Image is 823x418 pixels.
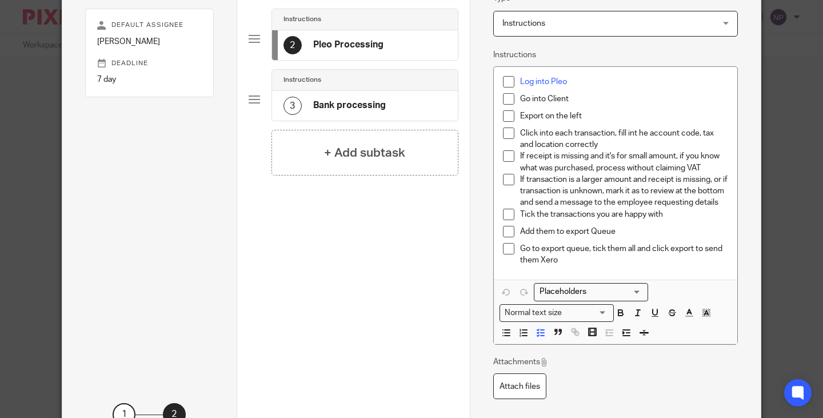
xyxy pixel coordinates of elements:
[313,39,383,51] h4: Pleo Processing
[520,93,728,105] p: Go into Client
[566,307,607,319] input: Search for option
[283,36,302,54] div: 2
[502,307,565,319] span: Normal text size
[97,59,202,68] p: Deadline
[500,304,614,322] div: Search for option
[520,243,728,266] p: Go to export queue, tick them all and click export to send them Xero
[520,78,567,86] a: Log into Pleo
[520,128,728,151] p: Click into each transaction, fill int he account code, tax and location correctly
[502,19,545,27] span: Instructions
[97,36,202,47] p: [PERSON_NAME]
[493,49,536,61] label: Instructions
[283,75,321,85] h4: Instructions
[536,286,641,298] input: Search for option
[520,226,728,237] p: Add them to export Queue
[324,144,405,162] h4: + Add subtask
[493,356,549,368] p: Attachments
[520,209,728,220] p: Tick the transactions you are happy with
[493,373,546,399] label: Attach files
[283,15,321,24] h4: Instructions
[520,110,728,122] p: Export on the left
[520,174,728,209] p: If transaction is a larger amount and receipt is missing, or if transaction is unknown, mark it a...
[500,304,614,322] div: Text styles
[534,283,648,301] div: Search for option
[534,283,648,301] div: Placeholders
[97,74,202,85] p: 7 day
[520,150,728,174] p: If receipt is missing and it's for small amount, if you know what was purchased, process without ...
[313,99,386,112] h4: Bank processing
[97,21,202,30] p: Default assignee
[283,97,302,115] div: 3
